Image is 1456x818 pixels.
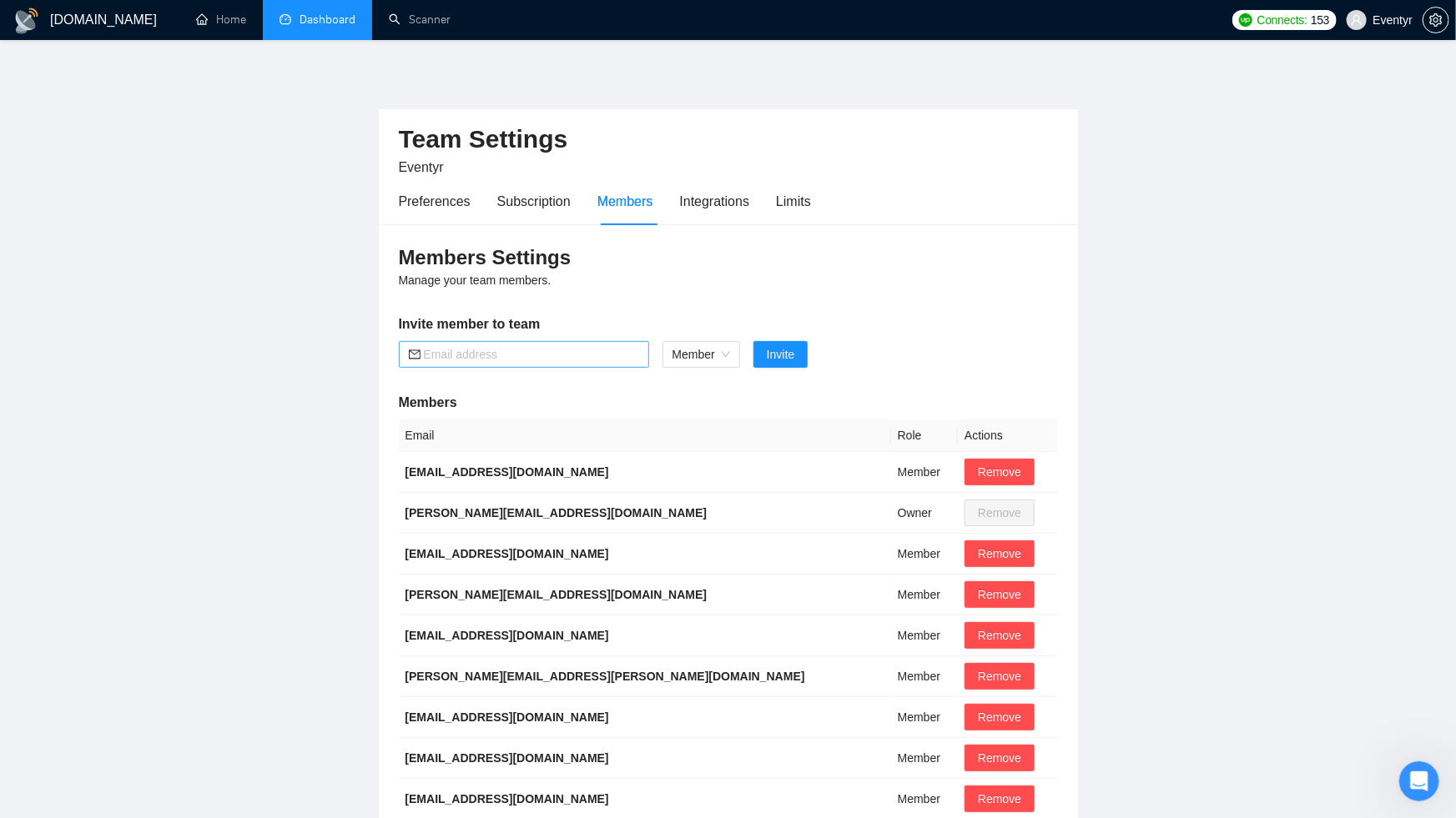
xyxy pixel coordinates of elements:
[406,629,609,642] b: [EMAIL_ADDRESS][DOMAIN_NAME]
[399,419,891,452] th: Email
[497,191,571,212] div: Subscription
[399,191,471,212] div: Preferences
[399,274,552,287] span: Manage your team members.
[891,615,958,656] td: Member
[389,13,451,27] a: searchScanner
[978,463,1021,481] span: Remove
[965,622,1035,649] button: Remove
[1423,7,1449,33] button: setting
[891,452,958,493] td: Member
[978,544,1021,563] span: Remove
[776,191,811,212] div: Limits
[978,708,1021,726] span: Remove
[399,393,1058,413] h5: Members
[399,123,1058,157] h2: Team Settings
[399,314,1058,334] h5: Invite member to team
[891,419,958,452] th: Role
[978,667,1021,685] span: Remove
[406,710,609,724] b: [EMAIL_ADDRESS][DOMAIN_NAME]
[891,493,958,534] td: Owner
[1351,14,1363,26] span: user
[424,345,639,364] input: Email address
[406,792,609,805] b: [EMAIL_ADDRESS][DOMAIN_NAME]
[1423,13,1448,27] span: setting
[958,419,1057,452] th: Actions
[965,745,1035,771] button: Remove
[978,749,1021,767] span: Remove
[406,506,708,519] b: [PERSON_NAME][EMAIL_ADDRESS][DOMAIN_NAME]
[753,341,808,368] button: Invite
[767,345,794,364] span: Invite
[1311,11,1329,29] span: 153
[965,581,1035,608] button: Remove
[965,459,1035,485] button: Remove
[13,8,40,34] img: logo
[409,349,421,360] span: mail
[965,704,1035,730] button: Remove
[891,575,958,615] td: Member
[1423,13,1449,27] a: setting
[891,697,958,738] td: Member
[978,790,1021,808] span: Remove
[399,244,1058,271] h3: Members Settings
[965,785,1035,812] button: Remove
[280,13,355,27] a: dashboardDashboard
[891,656,958,697] td: Member
[978,626,1021,645] span: Remove
[673,342,730,367] span: Member
[406,547,609,560] b: [EMAIL_ADDRESS][DOMAIN_NAME]
[1239,13,1252,27] img: upwork-logo.png
[1257,11,1307,29] span: Connects:
[196,13,246,27] a: homeHome
[891,534,958,575] td: Member
[965,663,1035,690] button: Remove
[891,738,958,779] td: Member
[680,191,750,212] div: Integrations
[1399,761,1439,801] iframe: Intercom live chat
[406,588,708,601] b: [PERSON_NAME][EMAIL_ADDRESS][DOMAIN_NAME]
[406,465,609,479] b: [EMAIL_ADDRESS][DOMAIN_NAME]
[597,191,653,212] div: Members
[978,585,1021,604] span: Remove
[406,670,805,683] b: [PERSON_NAME][EMAIL_ADDRESS][PERSON_NAME][DOMAIN_NAME]
[399,160,444,174] span: Eventyr
[406,751,609,765] b: [EMAIL_ADDRESS][DOMAIN_NAME]
[965,540,1035,567] button: Remove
